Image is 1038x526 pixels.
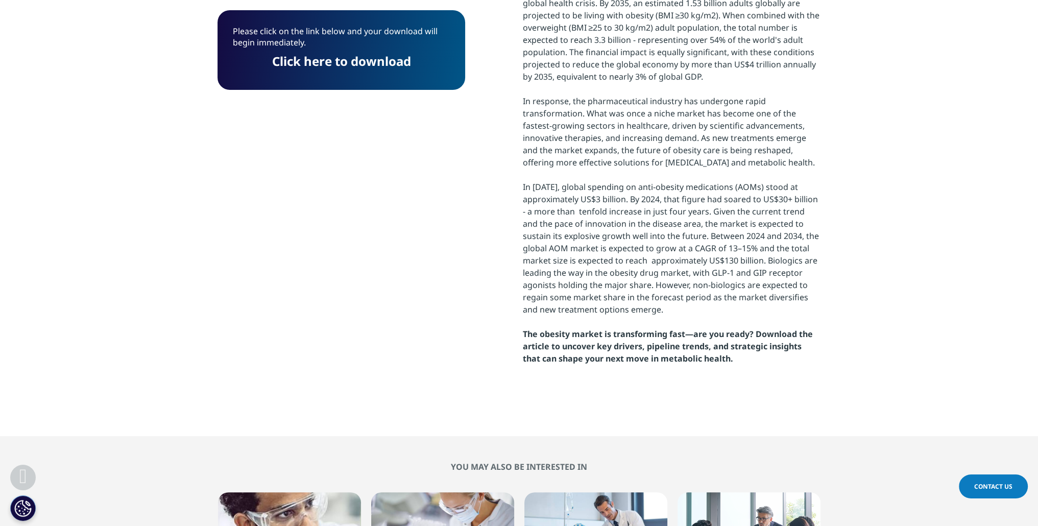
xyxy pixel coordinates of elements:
a: Contact Us [959,474,1028,498]
a: Click here to download [272,53,411,69]
span: Contact Us [974,482,1012,491]
button: Cookies Settings [10,495,36,521]
p: Please click on the link below and your download will begin immediately. [233,26,450,56]
h2: You may also be interested in [218,462,820,472]
strong: The obesity market is transforming fast—are you ready? Download the article to uncover key driver... [523,328,813,364]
